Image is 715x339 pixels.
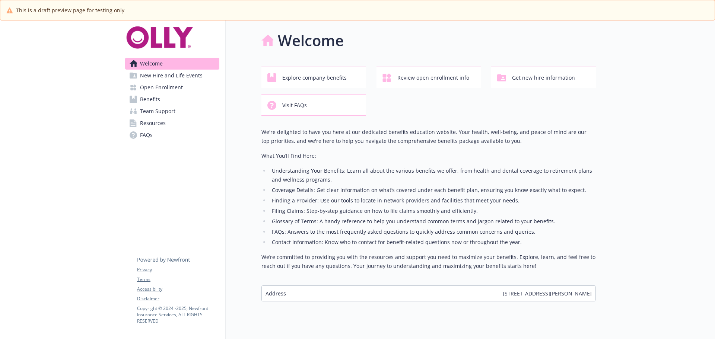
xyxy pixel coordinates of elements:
[278,29,344,52] h1: Welcome
[261,253,596,271] p: We’re committed to providing you with the resources and support you need to maximize your benefit...
[266,290,286,297] span: Address
[282,98,307,112] span: Visit FAQs
[270,207,596,215] li: Filing Claims: Step-by-step guidance on how to file claims smoothly and efficiently.
[491,67,596,88] button: Get new hire information
[125,70,219,81] a: New Hire and Life Events
[261,128,596,145] p: We're delighted to have you here at our dedicated benefits education website. Your health, well-b...
[261,151,596,160] p: What You’ll Find Here:
[125,105,219,117] a: Team Support
[270,186,596,195] li: Coverage Details: Get clear information on what’s covered under each benefit plan, ensuring you k...
[140,70,203,81] span: New Hire and Life Events
[125,129,219,141] a: FAQs
[261,67,366,88] button: Explore company benefits
[376,67,481,88] button: Review open enrollment info
[137,266,219,273] a: Privacy
[125,81,219,93] a: Open Enrollment
[137,305,219,324] p: Copyright © 2024 - 2025 , Newfront Insurance Services, ALL RIGHTS RESERVED
[140,117,166,129] span: Resources
[397,71,469,85] span: Review open enrollment info
[512,71,575,85] span: Get new hire information
[137,276,219,283] a: Terms
[282,71,347,85] span: Explore company benefits
[270,227,596,236] li: FAQs: Answers to the most frequently asked questions to quickly address common concerns and queries.
[137,286,219,292] a: Accessibility
[137,295,219,302] a: Disclaimer
[140,93,160,105] span: Benefits
[140,81,183,93] span: Open Enrollment
[140,105,175,117] span: Team Support
[125,93,219,105] a: Benefits
[140,129,153,141] span: FAQs
[125,117,219,129] a: Resources
[270,166,596,184] li: Understanding Your Benefits: Learn all about the various benefits we offer, from health and denta...
[140,58,163,70] span: Welcome
[270,217,596,226] li: Glossary of Terms: A handy reference to help you understand common terms and jargon related to yo...
[261,94,366,116] button: Visit FAQs
[270,238,596,247] li: Contact Information: Know who to contact for benefit-related questions now or throughout the year.
[16,6,124,14] span: This is a draft preview page for testing only
[503,290,592,297] span: [STREET_ADDRESS][PERSON_NAME]
[125,58,219,70] a: Welcome
[270,196,596,205] li: Finding a Provider: Use our tools to locate in-network providers and facilities that meet your ne...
